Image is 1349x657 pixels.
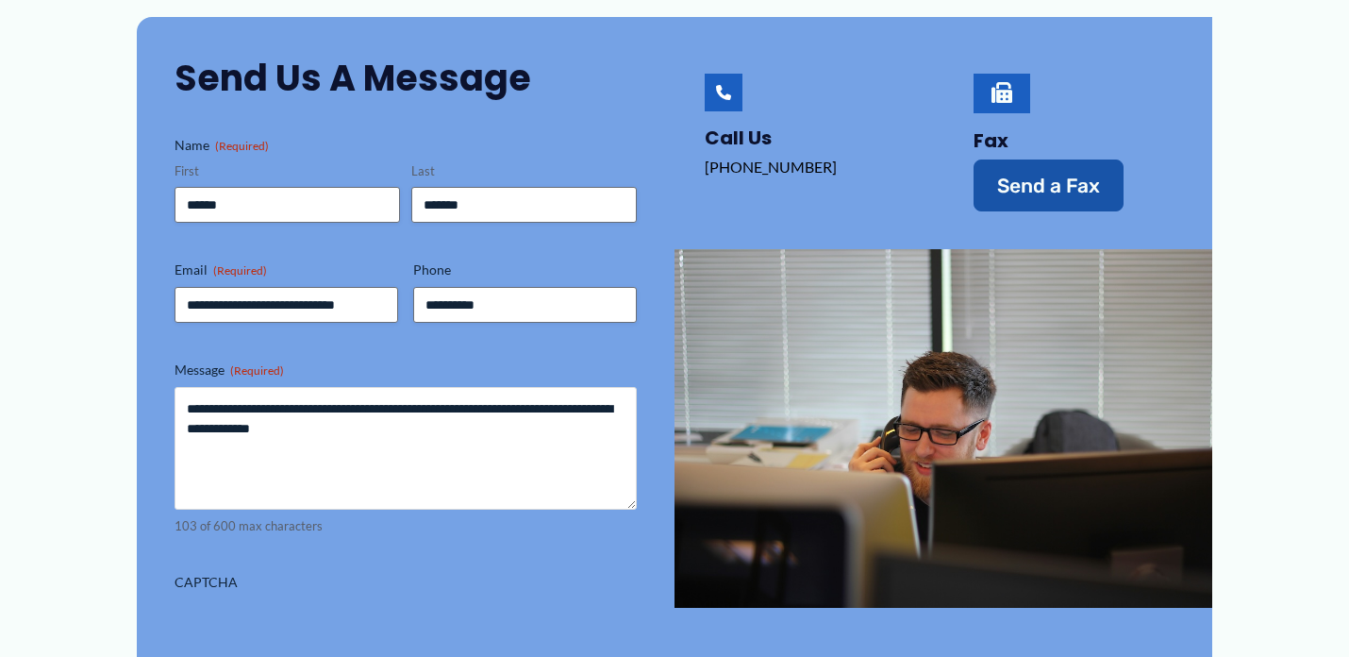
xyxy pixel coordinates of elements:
[175,162,400,180] label: First
[230,363,284,378] span: (Required)
[175,136,269,155] legend: Name
[413,261,637,279] label: Phone
[974,129,1174,152] h4: Fax
[705,153,906,181] p: [PHONE_NUMBER]‬‬
[674,249,1212,608] img: man talking on the phone behind a computer screen
[175,261,398,279] label: Email
[705,74,742,111] a: Call Us
[974,160,1124,211] a: Send a Fax
[213,263,267,278] span: (Required)
[215,139,269,153] span: (Required)
[175,517,637,535] div: 103 of 600 max characters
[175,361,637,379] label: Message
[997,176,1100,195] span: Send a Fax
[411,162,637,180] label: Last
[705,125,772,151] a: Call Us
[175,55,637,101] h2: Send Us a Message
[175,573,637,592] label: CAPTCHA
